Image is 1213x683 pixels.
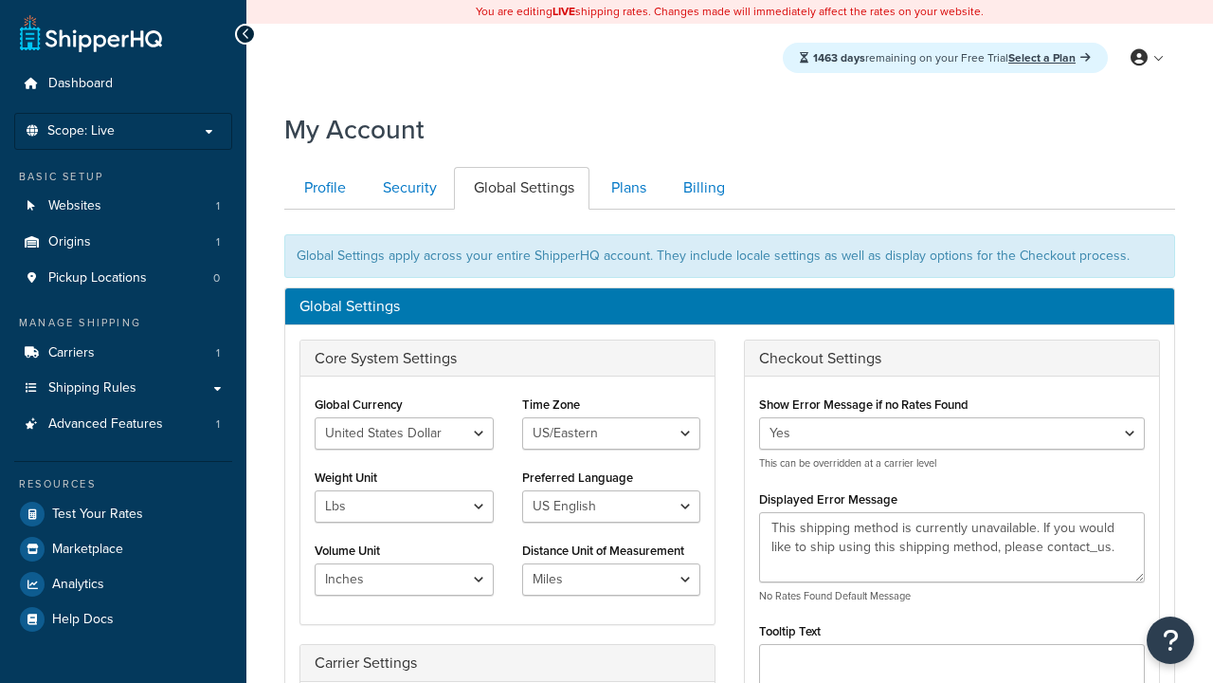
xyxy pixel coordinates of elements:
[552,3,575,20] b: LIVE
[14,315,232,331] div: Manage Shipping
[14,602,232,637] a: Help Docs
[216,345,220,361] span: 1
[14,336,232,371] li: Carriers
[14,189,232,224] li: Websites
[213,270,220,286] span: 0
[14,371,232,406] a: Shipping Rules
[299,298,1160,315] h3: Global Settings
[284,167,361,210] a: Profile
[48,234,91,250] span: Origins
[522,397,580,412] label: Time Zone
[591,167,661,210] a: Plans
[216,416,220,433] span: 1
[14,407,232,442] li: Advanced Features
[48,416,163,433] span: Advanced Features
[14,497,232,531] a: Test Your Rates
[783,43,1108,73] div: remaining on your Free Trial
[216,198,220,214] span: 1
[52,577,104,593] span: Analytics
[363,167,452,210] a: Security
[14,169,232,185] div: Basic Setup
[315,655,700,672] h3: Carrier Settings
[759,456,1145,471] p: This can be overridden at a carrier level
[759,512,1145,582] textarea: This shipping method is currently unavailable. If you would like to ship using this shipping meth...
[48,380,136,397] span: Shipping Rules
[20,14,162,52] a: ShipperHQ Home
[52,507,143,523] span: Test Your Rates
[813,49,865,66] strong: 1463 days
[759,589,1145,603] p: No Rates Found Default Message
[759,624,821,638] label: Tooltip Text
[14,336,232,371] a: Carriers 1
[315,471,377,485] label: Weight Unit
[52,542,123,558] span: Marketplace
[52,612,114,628] span: Help Docs
[315,544,380,558] label: Volume Unit
[1008,49,1091,66] a: Select a Plan
[14,189,232,224] a: Websites 1
[759,492,897,507] label: Displayed Error Message
[315,397,403,412] label: Global Currency
[48,76,113,92] span: Dashboard
[663,167,740,210] a: Billing
[522,471,633,485] label: Preferred Language
[216,234,220,250] span: 1
[48,345,95,361] span: Carriers
[14,261,232,296] a: Pickup Locations 0
[284,111,425,148] h1: My Account
[454,167,589,210] a: Global Settings
[759,397,969,412] label: Show Error Message if no Rates Found
[14,225,232,260] li: Origins
[14,532,232,566] a: Marketplace
[14,567,232,601] a: Analytics
[1147,617,1194,664] button: Open Resource Center
[759,350,1145,367] h3: Checkout Settings
[14,66,232,102] a: Dashboard
[522,544,684,558] label: Distance Unit of Measurement
[47,123,115,139] span: Scope: Live
[14,261,232,296] li: Pickup Locations
[284,234,1175,278] div: Global Settings apply across your entire ShipperHQ account. They include locale settings as well ...
[48,198,101,214] span: Websites
[14,225,232,260] a: Origins 1
[48,270,147,286] span: Pickup Locations
[14,407,232,442] a: Advanced Features 1
[14,476,232,492] div: Resources
[315,350,700,367] h3: Core System Settings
